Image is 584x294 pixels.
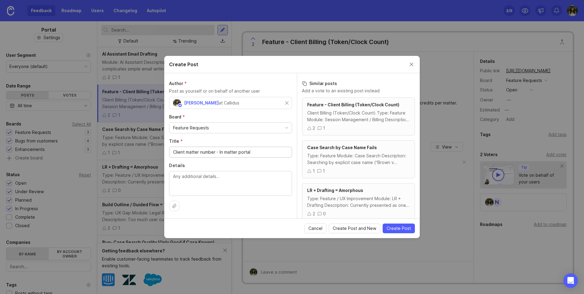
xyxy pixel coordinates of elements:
div: 2 [313,210,315,217]
div: 1 [313,168,315,174]
div: 2 [313,125,315,132]
a: LR + Drafting = AmorphousType: Feature / UX Improvement Module: LR + Drafting Description: Curren... [302,183,415,221]
div: at Callidus [219,100,239,106]
a: Feature - Client Billing (Token/Clock Count)Client Billing (Token/Clock Count) Type: Feature Modu... [302,97,415,135]
button: Close create post modal [408,61,415,68]
p: Add a vote to an existing post instead [302,88,415,94]
label: Details [169,162,292,169]
span: Board (required) [169,114,185,119]
div: Type: Feature Module: Case Search Description: Searching by explicit case name (“Brown v Board”) ... [307,152,410,166]
h3: Similar posts [302,80,415,87]
img: Sarina Zohdi [173,99,181,107]
span: Cancel [308,225,322,231]
h2: Create Post [169,61,198,68]
div: 1 [323,168,325,174]
span: Case Search by Case Name Fails [307,145,377,150]
span: Title (required) [169,138,183,144]
img: member badge [178,103,182,108]
div: 0 [323,210,326,217]
div: Feature Requests [173,125,209,131]
span: Create Post [387,225,411,231]
p: Post as yourself or on behalf of another user [169,88,292,94]
div: Type: Feature / UX Improvement Module: LR + Drafting Description: Currently presented as one modu... [307,195,410,209]
a: Case Search by Case Name FailsType: Feature Module: Case Search Description: Searching by explici... [302,140,415,178]
div: 1 [323,125,325,132]
div: Open Intercom Messenger [563,273,578,288]
span: LR + Drafting = Amorphous [307,188,363,193]
button: Create Post and New [329,224,380,233]
span: Author (required) [169,81,187,86]
span: Feature - Client Billing (Token/Clock Count) [307,102,399,107]
div: Client Billing (Token/Clock Count) Type: Feature Module: Session Management / Billing Description... [307,110,410,123]
button: Create Post [383,224,415,233]
input: Short, descriptive title [173,149,288,156]
span: [PERSON_NAME] [184,100,219,105]
span: Create Post and New [333,225,376,231]
button: Cancel [304,224,326,233]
